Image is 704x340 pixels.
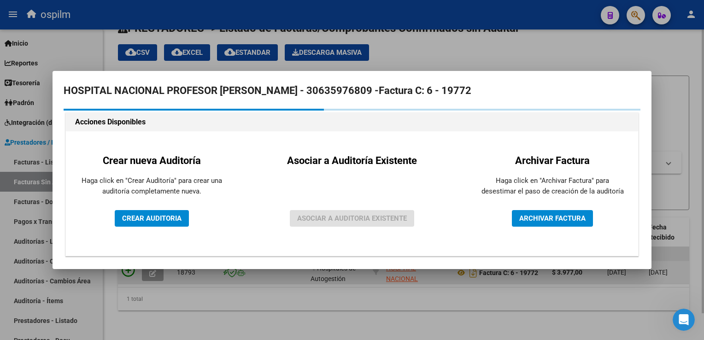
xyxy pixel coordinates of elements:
h2: Asociar a Auditoría Existente [287,153,417,168]
button: CREAR AUDITORIA [115,210,189,227]
p: Haga click en "Crear Auditoría" para crear una auditoría completamente nueva. [80,176,223,196]
h2: HOSPITAL NACIONAL PROFESOR [PERSON_NAME] - 30635976809 - [64,82,640,100]
span: CREAR AUDITORIA [122,214,182,223]
button: ASOCIAR A AUDITORIA EXISTENTE [290,210,414,227]
strong: Factura C: 6 - 19772 [379,85,471,96]
h2: Archivar Factura [481,153,624,168]
h1: Acciones Disponibles [75,117,629,128]
button: ARCHIVAR FACTURA [512,210,593,227]
h2: Crear nueva Auditoría [80,153,223,168]
span: ARCHIVAR FACTURA [519,214,586,223]
span: ASOCIAR A AUDITORIA EXISTENTE [297,214,407,223]
p: Haga click en "Archivar Factura" para desestimar el paso de creación de la auditoría [481,176,624,196]
iframe: Intercom live chat [673,309,695,331]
